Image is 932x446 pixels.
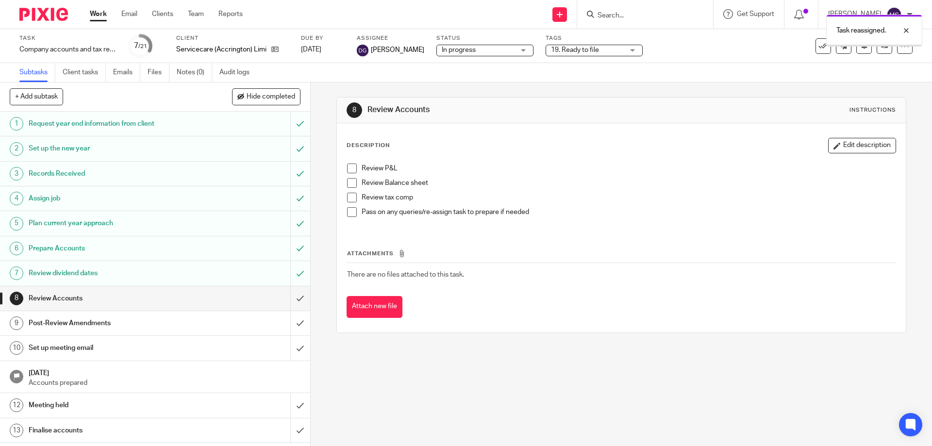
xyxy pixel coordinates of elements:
[90,9,107,19] a: Work
[134,40,147,51] div: 7
[347,296,402,318] button: Attach new file
[247,93,295,101] span: Hide completed
[347,271,464,278] span: There are no files attached to this task.
[347,142,390,149] p: Description
[29,378,300,388] p: Accounts prepared
[10,316,23,330] div: 9
[436,34,533,42] label: Status
[10,242,23,255] div: 6
[357,34,424,42] label: Assignee
[138,44,147,49] small: /21
[347,102,362,118] div: 8
[29,191,197,206] h1: Assign job
[188,9,204,19] a: Team
[29,398,197,413] h1: Meeting held
[371,45,424,55] span: [PERSON_NAME]
[362,207,895,217] p: Pass on any queries/re-assign task to prepare if needed
[442,47,476,53] span: In progress
[29,291,197,306] h1: Review Accounts
[29,166,197,181] h1: Records Received
[828,138,896,153] button: Edit description
[19,8,68,21] img: Pixie
[10,117,23,131] div: 1
[29,423,197,438] h1: Finalise accounts
[19,45,116,54] div: Company accounts and tax return
[551,47,599,53] span: 19. Ready to file
[148,63,169,82] a: Files
[176,34,289,42] label: Client
[836,26,886,35] p: Task reassigned.
[113,63,140,82] a: Emails
[886,7,902,22] img: svg%3E
[10,167,23,181] div: 3
[29,316,197,330] h1: Post-Review Amendments
[152,9,173,19] a: Clients
[63,63,106,82] a: Client tasks
[19,34,116,42] label: Task
[29,241,197,256] h1: Prepare Accounts
[10,341,23,355] div: 10
[10,142,23,156] div: 2
[219,63,257,82] a: Audit logs
[362,178,895,188] p: Review Balance sheet
[362,164,895,173] p: Review P&L
[121,9,137,19] a: Email
[10,424,23,437] div: 13
[367,105,642,115] h1: Review Accounts
[849,106,896,114] div: Instructions
[301,46,321,53] span: [DATE]
[10,88,63,105] button: + Add subtask
[29,366,300,378] h1: [DATE]
[232,88,300,105] button: Hide completed
[29,216,197,231] h1: Plan current year approach
[29,341,197,355] h1: Set up meeting email
[10,292,23,305] div: 8
[29,141,197,156] h1: Set up the new year
[29,116,197,131] h1: Request year end information from client
[10,266,23,280] div: 7
[301,34,345,42] label: Due by
[177,63,212,82] a: Notes (0)
[347,251,394,256] span: Attachments
[362,193,895,202] p: Review tax comp
[10,398,23,412] div: 12
[10,192,23,205] div: 4
[10,217,23,231] div: 5
[19,63,55,82] a: Subtasks
[357,45,368,56] img: svg%3E
[218,9,243,19] a: Reports
[176,45,266,54] p: Servicecare (Accrington) Limited
[29,266,197,281] h1: Review dividend dates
